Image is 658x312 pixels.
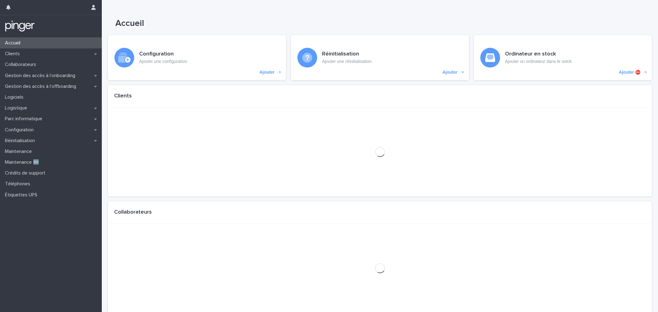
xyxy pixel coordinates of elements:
a: Ajouter ⛔️ [474,35,652,80]
p: Ajouter [442,70,457,75]
p: Accueil [2,40,25,46]
h3: Ordinateur en stock [505,51,572,58]
h3: Configuration [139,51,187,58]
p: Clients [2,51,25,57]
h3: Réinitialisation [322,51,371,58]
p: Étiquettes UPS [2,192,42,198]
p: Téléphones [2,181,35,187]
p: Parc informatique [2,116,47,122]
p: Collaborateurs [2,62,41,68]
p: Configuration [2,127,39,133]
p: Gestion des accès à l’offboarding [2,84,81,89]
h1: Accueil [115,18,416,29]
p: Maintenance 🆕 [2,159,44,165]
p: Ajouter un ordinateur dans le sotck [505,59,572,64]
p: Ajouter une réinitialisation [322,59,371,64]
p: Logiciels [2,94,28,100]
p: Réinitialisation [2,138,40,144]
p: Crédits de support [2,170,50,176]
h1: Collaborateurs [114,209,152,216]
p: Ajouter ⛔️ [619,70,640,75]
p: Ajouter [259,70,275,75]
h1: Clients [114,93,132,100]
a: Ajouter [108,35,286,80]
img: mTgBEunGTSyRkCgitkcU [5,20,35,32]
p: Logistique [2,105,32,111]
p: Maintenance [2,149,37,154]
p: Ajouter une configuration [139,59,187,64]
a: Ajouter [291,35,469,80]
p: Gestion des accès à l’onboarding [2,73,80,79]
